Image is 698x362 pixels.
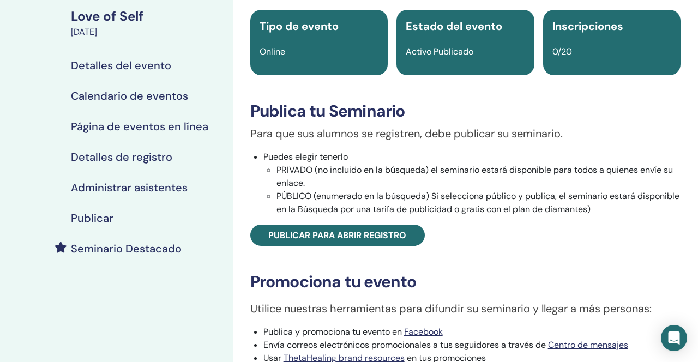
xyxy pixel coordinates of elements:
[71,181,188,194] h4: Administrar asistentes
[64,7,233,39] a: Love of Self[DATE]
[71,89,188,102] h4: Calendario de eventos
[276,164,681,190] li: PRIVADO (no incluido en la búsqueda) el seminario estará disponible para todos a quienes envíe su...
[250,272,681,292] h3: Promociona tu evento
[250,300,681,317] p: Utilice nuestras herramientas para difundir su seminario y llegar a más personas:
[71,59,171,72] h4: Detalles del evento
[260,19,339,33] span: Tipo de evento
[71,120,208,133] h4: Página de eventos en línea
[250,225,425,246] a: Publicar para abrir registro
[263,339,681,352] li: Envía correos electrónicos promocionales a tus seguidores a través de
[250,125,681,142] p: Para que sus alumnos se registren, debe publicar su seminario.
[552,19,623,33] span: Inscripciones
[548,339,628,351] a: Centro de mensajes
[71,150,172,164] h4: Detalles de registro
[71,212,113,225] h4: Publicar
[406,19,502,33] span: Estado del evento
[406,46,473,57] span: Activo Publicado
[71,7,226,26] div: Love of Self
[404,326,443,337] a: Facebook
[250,101,681,121] h3: Publica tu Seminario
[263,150,681,216] li: Puedes elegir tenerlo
[276,190,681,216] li: PÚBLICO (enumerado en la búsqueda) Si selecciona público y publica, el seminario estará disponibl...
[260,46,285,57] span: Online
[661,325,687,351] div: Open Intercom Messenger
[71,242,182,255] h4: Seminario Destacado
[71,26,226,39] div: [DATE]
[263,325,681,339] li: Publica y promociona tu evento en
[552,46,572,57] span: 0/20
[268,230,406,241] span: Publicar para abrir registro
